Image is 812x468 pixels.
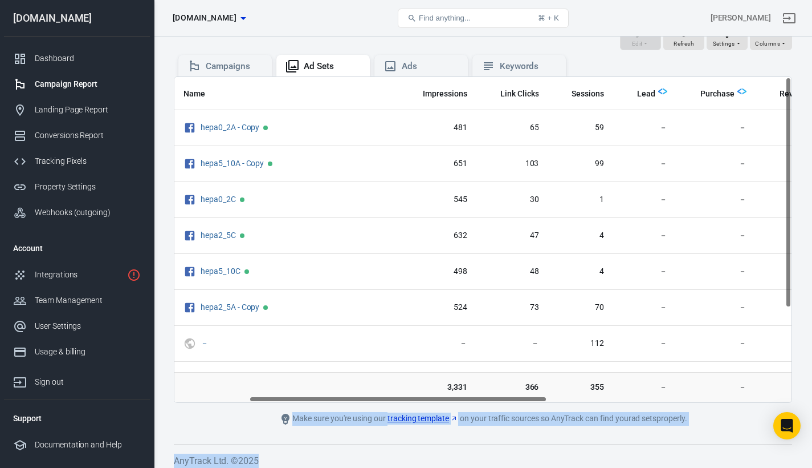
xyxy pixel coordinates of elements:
[201,338,209,348] a: －
[485,122,539,134] span: 65
[201,302,259,312] a: hepa2_5A - Copy
[304,60,361,72] div: Ad Sets
[408,158,467,170] span: 651
[201,303,261,311] span: hepa2_5A - Copy
[557,158,604,170] span: 99
[538,14,559,22] div: ⌘ + K
[4,313,150,339] a: User Settings
[35,269,123,281] div: Integrations
[557,338,604,349] span: 112
[4,405,150,432] li: Support
[622,158,667,170] span: －
[622,88,655,100] span: Lead
[707,26,748,51] button: Settings
[773,412,801,439] div: Open Intercom Messenger
[685,266,746,277] span: －
[268,162,272,166] span: Active
[419,14,471,22] span: Find anything...
[35,53,141,64] div: Dashboard
[201,339,210,347] span: －
[750,26,792,51] button: Columns
[622,266,667,277] span: －
[35,376,141,388] div: Sign out
[408,338,467,349] span: －
[4,46,150,71] a: Dashboard
[500,88,539,100] span: Link Clicks
[35,130,141,142] div: Conversions Report
[622,230,667,241] span: －
[4,365,150,395] a: Sign out
[4,13,150,23] div: [DOMAIN_NAME]
[227,412,740,426] div: Make sure you're using our on your traffic sources so AnyTrack can find your ad sets properly.
[485,266,539,277] span: 48
[4,200,150,225] a: Webhooks (outgoing)
[485,194,539,205] span: 30
[557,194,604,205] span: 1
[4,97,150,123] a: Landing Page Report
[183,157,196,171] svg: Facebook Ads
[183,265,196,279] svg: Facebook Ads
[658,87,667,96] img: Logo
[622,122,667,134] span: －
[174,77,791,402] div: scrollable content
[622,382,667,393] span: －
[183,121,196,135] svg: Facebook Ads
[201,159,266,167] span: hepa5_10A - Copy
[737,87,746,96] img: Logo
[35,346,141,358] div: Usage & billing
[240,197,244,202] span: Active
[557,122,604,134] span: 59
[557,266,604,277] span: 4
[711,12,771,24] div: Account id: GXqx2G2u
[183,88,205,100] span: Name
[4,71,150,97] a: Campaign Report
[485,230,539,241] span: 47
[35,439,141,451] div: Documentation and Help
[35,181,141,193] div: Property Settings
[685,122,746,134] span: －
[206,60,263,72] div: Campaigns
[201,267,240,276] a: hepa5_10C
[685,302,746,313] span: －
[637,88,655,100] span: Lead
[35,78,141,90] div: Campaign Report
[408,266,467,277] span: 498
[622,302,667,313] span: －
[780,87,811,100] span: Total revenue calculated by AnyTrack.
[500,87,539,100] span: The number of clicks on links within the ad that led to advertiser-specified destinations
[201,159,264,168] a: hepa5_10A - Copy
[685,382,746,393] span: －
[622,194,667,205] span: －
[408,122,467,134] span: 481
[201,231,236,240] a: hepa2_5C
[776,5,803,32] a: Sign out
[765,87,811,100] span: Total revenue calculated by AnyTrack.
[4,235,150,262] li: Account
[485,87,539,100] span: The number of clicks on links within the ad that led to advertiser-specified destinations
[408,302,467,313] span: 524
[127,268,141,282] svg: 1 networks not verified yet
[201,267,242,275] span: hepa5_10C
[263,305,268,310] span: Active
[685,338,746,349] span: －
[201,123,261,131] span: hepa0_2A - Copy
[244,269,249,274] span: Active
[4,288,150,313] a: Team Management
[408,230,467,241] span: 632
[557,382,604,393] span: 355
[485,158,539,170] span: 103
[263,126,268,130] span: Active
[183,301,196,314] svg: Facebook Ads
[201,195,238,203] span: hepa0_2C
[755,39,780,49] span: Columns
[4,148,150,174] a: Tracking Pixels
[485,382,539,393] span: 366
[387,413,458,425] a: tracking template
[4,174,150,200] a: Property Settings
[622,338,667,349] span: －
[201,231,238,239] span: hepa2_5C
[183,337,196,350] svg: UTM & Web Traffic
[398,9,569,28] button: Find anything...⌘ + K
[173,11,236,25] span: worldwidehealthytip.com
[240,233,244,238] span: Active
